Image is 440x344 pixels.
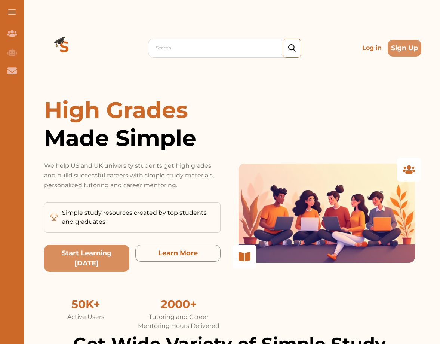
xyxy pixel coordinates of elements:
[62,208,214,226] p: Simple study resources created by top students and graduates
[137,296,221,313] div: 2000+
[44,313,128,322] div: Active Users
[37,21,91,75] img: Logo
[44,124,221,152] span: Made Simple
[359,40,385,55] p: Log in
[135,245,221,262] button: Learn More
[44,245,129,272] button: Start Learning Today
[44,296,128,313] div: 50K+
[288,44,296,52] img: search_icon
[44,96,188,124] span: High Grades
[44,161,221,190] p: We help US and UK university students get high grades and build successful careers with simple st...
[388,40,421,57] button: Sign Up
[137,313,221,331] div: Tutoring and Career Mentoring Hours Delivered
